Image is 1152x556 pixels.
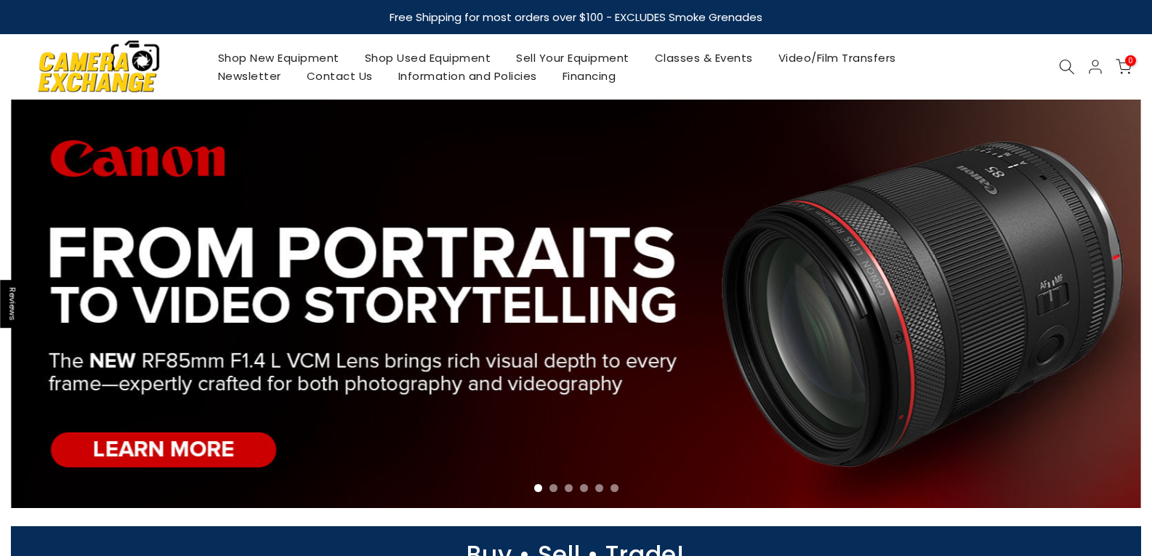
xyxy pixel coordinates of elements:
li: Page dot 1 [534,484,542,492]
a: Shop New Equipment [205,49,352,67]
strong: Free Shipping for most orders over $100 - EXCLUDES Smoke Grenades [390,9,762,25]
a: Information and Policies [385,67,549,85]
a: Classes & Events [642,49,765,67]
li: Page dot 3 [565,484,573,492]
a: Contact Us [294,67,385,85]
a: Financing [549,67,629,85]
li: Page dot 6 [611,484,619,492]
a: 0 [1116,59,1132,75]
a: Video/Film Transfers [765,49,909,67]
span: 0 [1125,55,1136,66]
a: Newsletter [205,67,294,85]
li: Page dot 2 [549,484,557,492]
a: Sell Your Equipment [504,49,643,67]
li: Page dot 4 [580,484,588,492]
li: Page dot 5 [595,484,603,492]
a: Shop Used Equipment [352,49,504,67]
